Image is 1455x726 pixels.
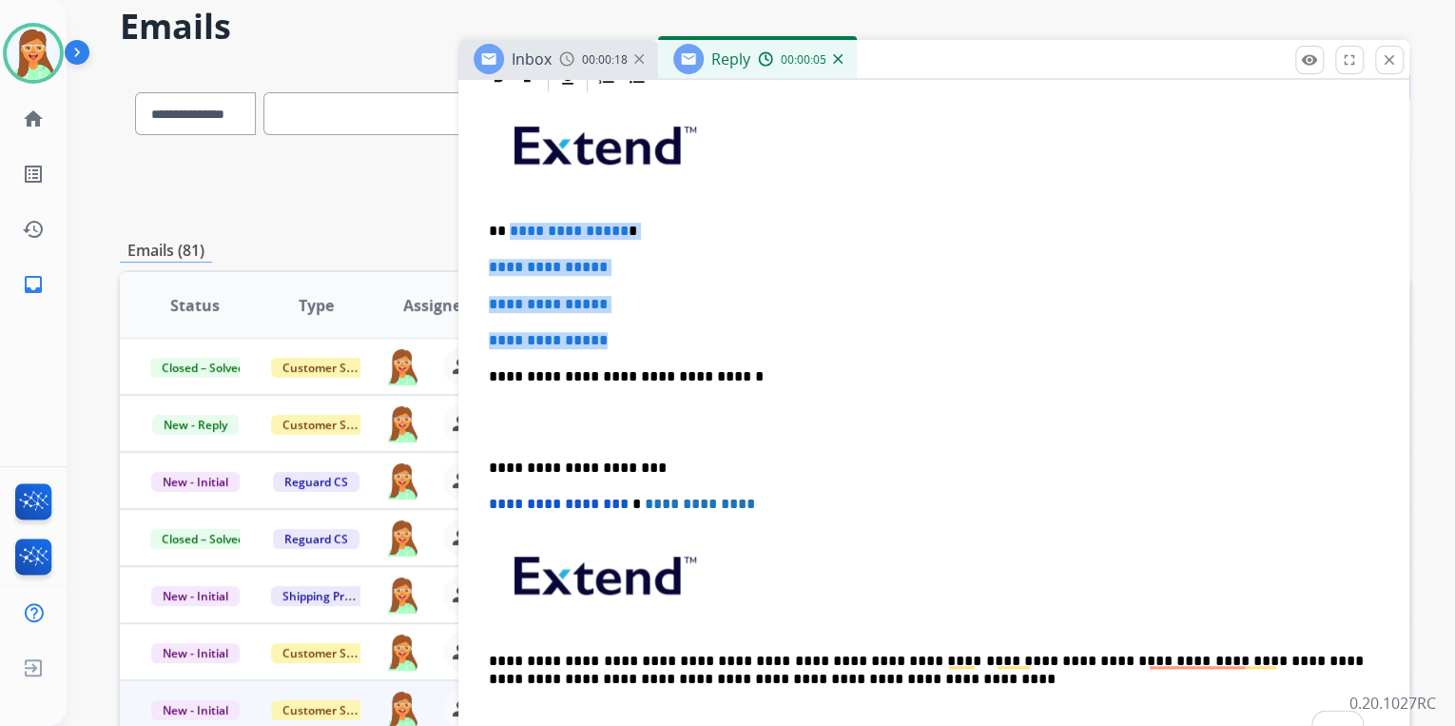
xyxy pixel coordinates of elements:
mat-icon: history [22,218,45,241]
img: agent-avatar [384,461,420,500]
mat-icon: person_remove [451,640,474,663]
span: Inbox [512,49,552,69]
mat-icon: person_remove [451,526,474,549]
span: Customer Support [271,415,395,435]
span: New - Initial [151,586,240,606]
span: New - Initial [151,643,240,663]
span: Closed – Solved [150,358,256,378]
img: agent-avatar [384,519,420,557]
mat-icon: list_alt [22,163,45,186]
p: Emails (81) [120,239,212,263]
mat-icon: inbox [22,273,45,296]
span: New - Initial [151,700,240,720]
span: Closed – Solved [150,529,256,549]
span: Reply [711,49,750,69]
mat-icon: home [22,108,45,130]
p: 0.20.1027RC [1349,692,1436,715]
span: Reguard CS [273,529,359,549]
img: agent-avatar [384,404,420,442]
span: Shipping Protection [271,586,401,606]
span: Assignee [403,294,470,317]
span: New - Reply [152,415,239,435]
span: Status [170,294,220,317]
span: Customer Support [271,358,395,378]
span: 00:00:05 [781,52,826,68]
mat-icon: remove_red_eye [1301,51,1318,69]
mat-icon: person_remove [451,355,474,378]
mat-icon: person_remove [451,697,474,720]
img: agent-avatar [384,633,420,671]
span: Reguard CS [273,472,359,492]
mat-icon: person_remove [451,412,474,435]
span: Customer Support [271,643,395,663]
span: Type [299,294,334,317]
img: agent-avatar [384,576,420,614]
mat-icon: person_remove [451,583,474,606]
span: New - Initial [151,472,240,492]
mat-icon: close [1381,51,1398,69]
h2: Emails [120,8,1409,46]
mat-icon: person_remove [451,469,474,492]
span: Customer Support [271,700,395,720]
span: 00:00:18 [582,52,628,68]
img: agent-avatar [384,347,420,385]
img: avatar [7,27,60,80]
mat-icon: fullscreen [1341,51,1358,69]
